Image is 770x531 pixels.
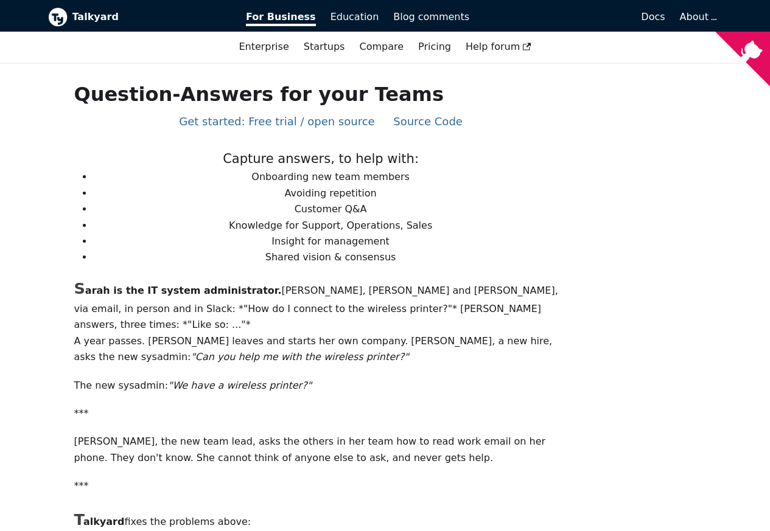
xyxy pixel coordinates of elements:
[74,333,567,366] p: A year passes. [PERSON_NAME] leaves and starts her own company. [PERSON_NAME], a new hire, asks t...
[466,41,531,52] span: Help forum
[48,7,68,27] img: Talkyard logo
[74,82,567,106] h1: Question-Answers for your Teams
[393,115,463,128] a: Source Code
[74,510,83,529] span: T
[386,7,477,27] a: Blog comments
[179,115,374,128] a: Get started: Free trial / open source
[72,9,229,25] b: Talkyard
[359,41,404,52] a: Compare
[168,380,312,391] em: "We have a wireless printer?"
[74,434,567,466] p: [PERSON_NAME], the new team lead, asks the others in her team how to read work email on her phone...
[93,201,567,217] li: Customer Q&A
[74,378,567,394] p: The new sysadmin:
[93,186,567,201] li: Avoiding repetition
[74,148,567,170] p: Capture answers, to help with:
[74,516,124,527] b: alkyard
[231,36,296,57] a: Enterprise
[74,285,281,296] b: arah is the IT system administrator.
[411,36,458,57] a: Pricing
[296,36,352,57] a: Startups
[641,11,665,23] span: Docs
[323,7,387,27] a: Education
[680,11,715,23] a: About
[93,234,567,249] li: Insight for management
[393,11,469,23] span: Blog comments
[48,7,229,27] a: Talkyard logoTalkyard
[246,11,316,26] span: For Business
[93,169,567,185] li: Onboarding new team members
[93,218,567,234] li: Knowledge for Support, Operations, Sales
[331,11,379,23] span: Education
[239,7,323,27] a: For Business
[74,279,85,297] span: S
[458,36,539,57] a: Help forum
[93,249,567,265] li: Shared vision & consensus
[191,351,408,363] em: "Can you help me with the wireless printer?"
[477,7,673,27] a: Docs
